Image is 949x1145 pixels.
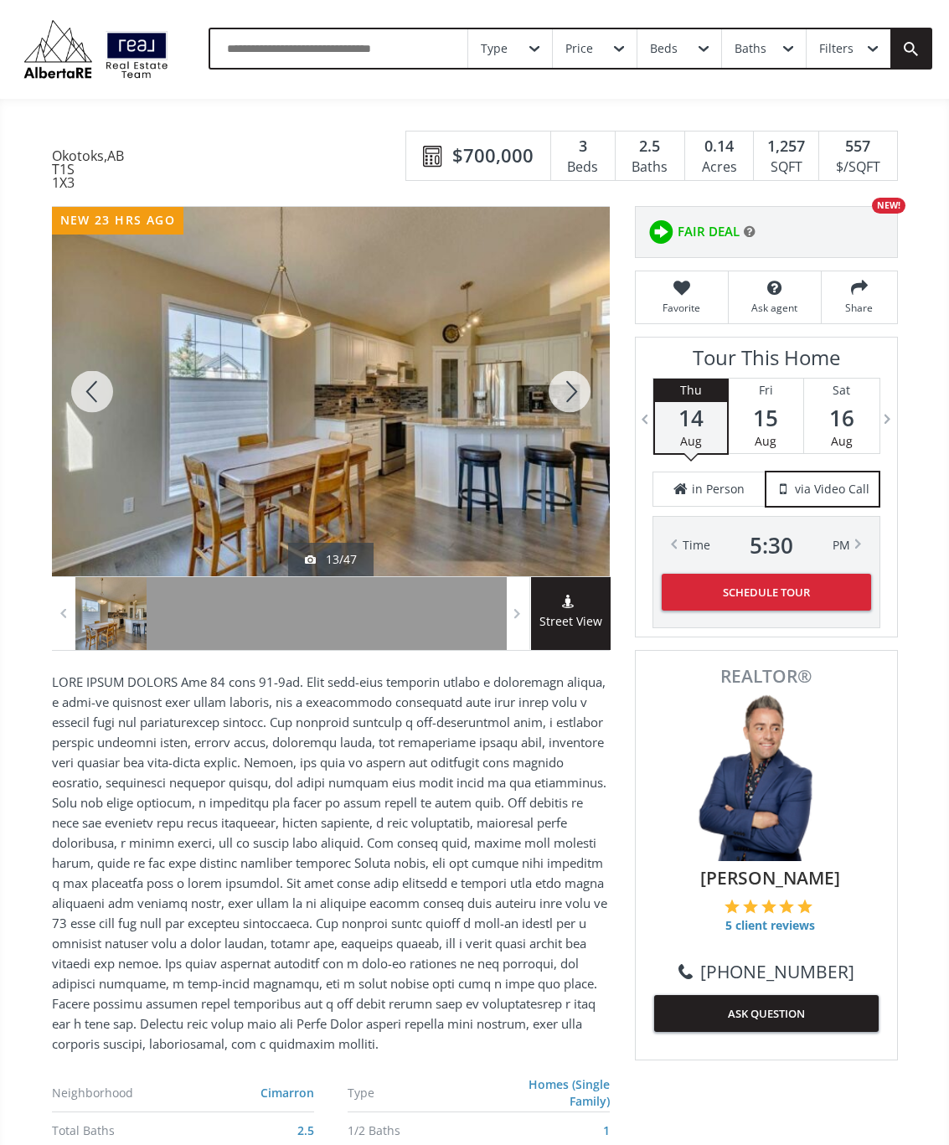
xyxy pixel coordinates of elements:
span: 14 [655,406,727,430]
img: 3 of 5 stars [761,899,776,914]
div: Baths [624,155,676,180]
div: Sat [804,379,879,402]
div: Thu [655,379,727,402]
div: 557 [828,136,888,157]
span: Aug [680,433,702,449]
img: Photo of Keiran Hughes [683,694,850,861]
div: NEW! [872,198,905,214]
span: $700,000 [452,142,534,168]
span: REALTOR® [654,668,879,685]
div: Price [565,43,593,54]
div: Beds [560,155,606,180]
div: Total Baths [52,1125,191,1137]
span: Ask agent [737,301,812,315]
a: 1 [603,1122,610,1138]
div: 13/47 [305,551,357,568]
div: Time PM [683,534,850,557]
div: new 23 hrs ago [52,207,184,235]
div: SQFT [762,155,810,180]
img: 2 of 5 stars [743,899,758,914]
span: 15 [729,406,803,430]
span: Share [830,301,889,315]
div: 3 [560,136,606,157]
span: Street View [531,612,611,632]
span: Aug [755,433,776,449]
span: 5 : 30 [750,534,793,557]
span: 1,257 [767,136,805,157]
div: Filters [819,43,854,54]
div: 1/2 Baths [348,1125,487,1137]
a: [PHONE_NUMBER] [678,959,854,984]
span: [PERSON_NAME] [663,865,879,890]
div: Baths [735,43,766,54]
div: Fri [729,379,803,402]
div: Neighborhood [52,1087,191,1099]
span: Favorite [644,301,719,315]
img: Logo [17,16,175,82]
span: 5 client reviews [725,917,816,934]
span: FAIR DEAL [678,223,740,240]
button: Schedule Tour [662,574,871,611]
span: Aug [831,433,853,449]
div: Type [481,43,508,54]
span: 16 [804,406,879,430]
a: 2.5 [297,1122,314,1138]
div: $/SQFT [828,155,888,180]
div: 701 Cimarron Close Okotoks, AB T1S 1X3 - Photo 13 of 47 [52,207,610,576]
a: Cimarron [260,1085,314,1101]
img: rating icon [644,215,678,249]
div: Acres [694,155,745,180]
button: ASK QUESTION [654,995,879,1032]
span: in Person [692,481,745,498]
h3: Tour This Home [652,346,880,378]
a: Homes (Single Family) [529,1076,610,1109]
div: Type [348,1087,486,1099]
span: via Video Call [795,481,869,498]
img: 5 of 5 stars [797,899,812,914]
img: 1 of 5 stars [725,899,740,914]
div: Beds [650,43,678,54]
div: 0.14 [694,136,745,157]
img: 4 of 5 stars [779,899,794,914]
p: LORE IPSUM DOLORS Ame 84 cons 91-9ad. Elit sedd-eius temporin utlabo e doloremagn aliqua, e admi-... [52,672,610,1054]
div: 2.5 [624,136,676,157]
